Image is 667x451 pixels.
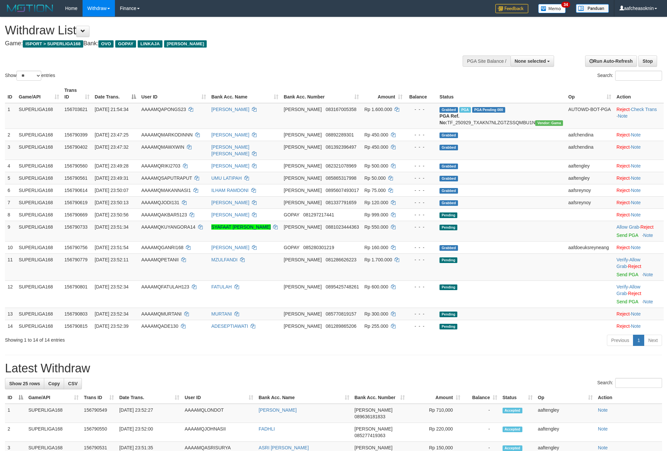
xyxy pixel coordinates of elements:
a: FATULAH [211,284,232,289]
span: 156790756 [64,245,88,250]
img: MOTION_logo.png [5,3,55,13]
span: Grabbed [439,200,458,206]
span: Rp 600.000 [364,284,388,289]
a: [PERSON_NAME] [211,212,249,217]
span: 156790561 [64,175,88,181]
td: aafdoeuksreyneang [566,241,614,253]
span: 156790614 [64,188,88,193]
span: AAAAMQMAWXWIN [141,144,184,150]
td: Rp 710,000 [407,404,463,423]
span: [PERSON_NAME] [284,224,322,230]
input: Search: [615,378,662,388]
th: ID [5,84,16,103]
td: · · [614,103,664,129]
span: [DATE] 23:52:39 [95,323,128,329]
a: [PERSON_NAME] [211,163,249,169]
th: Bank Acc. Name: activate to sort column ascending [256,392,352,404]
td: SUPERLIGA168 [16,208,62,221]
div: - - - [408,132,434,138]
span: PGA Pending [472,107,505,113]
a: Run Auto-Refresh [585,56,637,67]
div: Showing 1 to 14 of 14 entries [5,334,273,343]
h1: Withdraw List [5,24,438,37]
select: Showentries [17,71,41,81]
a: MZULFANDI [211,257,237,262]
span: Grabbed [439,188,458,194]
span: [DATE] 23:52:11 [95,257,128,262]
a: SYAFAAT [PERSON_NAME] [211,224,271,230]
td: TF_250929_TXAKN7NLZGTZSSQMBU1N [437,103,566,129]
div: - - - [408,199,434,206]
td: [DATE] 23:52:27 [117,404,182,423]
a: Reject [616,311,630,317]
a: Reject [628,264,641,269]
a: Reject [616,188,630,193]
td: 7 [5,196,16,208]
td: · [614,241,664,253]
span: [PERSON_NAME] [355,407,393,413]
td: SUPERLIGA168 [16,141,62,160]
span: Rp 1.600.000 [364,107,392,112]
td: 156790549 [81,404,117,423]
a: Note [631,132,641,137]
span: Grabbed [439,132,458,138]
th: Status [437,84,566,103]
td: AAAAMQLONDOT [182,404,256,423]
td: SUPERLIGA168 [16,103,62,129]
span: [PERSON_NAME] [284,284,322,289]
span: Grabbed [439,245,458,251]
td: 12 [5,281,16,308]
span: AAAAMQADE130 [141,323,178,329]
span: Rp 160.000 [364,245,388,250]
b: PGA Ref. No: [439,113,459,125]
label: Search: [597,71,662,81]
a: Note [643,233,653,238]
a: Allow Grab [616,224,639,230]
span: Pending [439,324,457,329]
th: User ID: activate to sort column ascending [182,392,256,404]
a: Verify [616,257,628,262]
div: PGA Site Balance / [463,56,510,67]
span: Copy 081297217441 to clipboard [303,212,334,217]
th: Trans ID: activate to sort column ascending [62,84,92,103]
span: Copy 081286626223 to clipboard [326,257,356,262]
td: - [463,404,500,423]
a: Note [631,212,641,217]
img: panduan.png [576,4,609,13]
span: Pending [439,284,457,290]
a: Note [631,245,641,250]
span: · [616,224,640,230]
span: Grabbed [439,176,458,181]
td: 11 [5,253,16,281]
td: SUPERLIGA168 [16,196,62,208]
span: Copy 081337791659 to clipboard [326,200,356,205]
span: [DATE] 23:52:34 [95,311,128,317]
span: [PERSON_NAME] [284,188,322,193]
a: Allow Grab [616,284,640,296]
a: [PERSON_NAME] [259,407,297,413]
span: Rp 50.000 [364,175,386,181]
span: 156790619 [64,200,88,205]
td: aafchendina [566,141,614,160]
td: SUPERLIGA168 [26,404,81,423]
a: Show 25 rows [5,378,44,389]
td: · [614,141,664,160]
a: [PERSON_NAME] [211,132,249,137]
span: Pending [439,212,457,218]
span: Copy 089636181833 to clipboard [355,414,385,419]
a: Note [598,445,608,450]
th: Date Trans.: activate to sort column descending [92,84,139,103]
span: None selected [515,58,546,64]
th: Status: activate to sort column ascending [500,392,535,404]
td: · [614,208,664,221]
td: SUPERLIGA168 [16,320,62,332]
span: [PERSON_NAME] [284,107,322,112]
span: Copy 081392396497 to clipboard [326,144,356,150]
span: [PERSON_NAME] [164,40,207,48]
span: 156790733 [64,224,88,230]
td: 1 [5,404,26,423]
span: 156790560 [64,163,88,169]
input: Search: [615,71,662,81]
a: MURTANI [211,311,232,317]
span: Rp 1.700.000 [364,257,392,262]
